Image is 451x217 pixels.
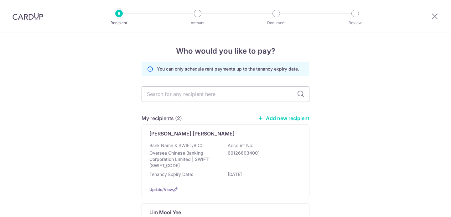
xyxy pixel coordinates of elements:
[228,150,298,156] p: 601266034001
[149,209,181,216] p: Lim Mooi Yee
[174,20,221,26] p: Amount
[332,20,378,26] p: Review
[142,86,309,102] input: Search for any recipient here
[96,20,142,26] p: Recipient
[228,142,253,149] p: Account No:
[258,115,309,121] a: Add new recipient
[149,171,193,177] p: Tenancy Expiry Date:
[228,171,298,177] p: [DATE]
[142,45,309,57] h4: Who would you like to pay?
[142,114,182,122] h5: My recipients (2)
[149,150,220,169] p: Oversea Chinese Banking Corporation Limited | SWIFT: [SWIFT_CODE]
[157,66,299,72] p: You can only schedule rent payments up to the tenancy expiry date.
[149,142,202,149] p: Bank Name & SWIFT/BIC:
[149,187,173,192] a: Update/View
[149,130,235,137] p: [PERSON_NAME] [PERSON_NAME]
[13,13,43,20] img: CardUp
[253,20,299,26] p: Document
